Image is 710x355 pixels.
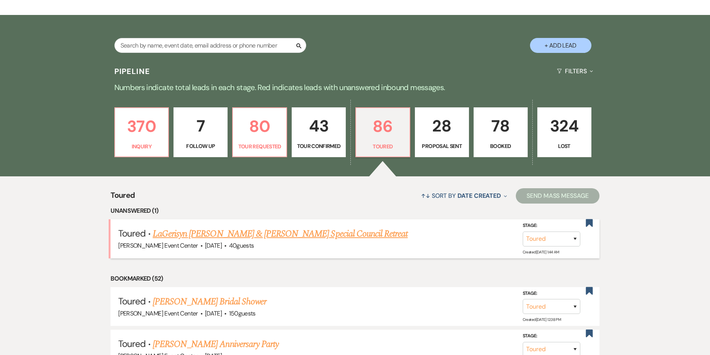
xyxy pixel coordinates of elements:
label: Stage: [523,332,580,340]
a: [PERSON_NAME] Anniversary Party [153,337,279,351]
button: Sort By Date Created [418,186,510,206]
span: Toured [118,295,145,307]
p: 28 [420,113,464,139]
p: 324 [542,113,586,139]
p: 86 [361,113,405,139]
span: 40 guests [229,242,254,250]
p: Proposal Sent [420,142,464,150]
a: 86Toured [355,107,410,157]
p: Tour Requested [238,142,282,151]
a: [PERSON_NAME] Bridal Shower [153,295,266,309]
li: Bookmarked (52) [111,274,599,284]
label: Stage: [523,222,580,230]
span: ↑↓ [421,192,430,200]
p: Numbers indicate total leads in each stage. Red indicates leads with unanswered inbound messages. [79,81,631,94]
a: 28Proposal Sent [415,107,469,157]
span: Toured [118,227,145,239]
label: Stage: [523,289,580,298]
span: 150 guests [229,309,256,317]
span: [DATE] [205,242,222,250]
p: 78 [479,113,523,139]
a: LaGerisyn [PERSON_NAME] & [PERSON_NAME] Special Council Retreat [153,227,408,241]
span: Toured [111,189,135,206]
span: Date Created [457,192,501,200]
p: Tour Confirmed [297,142,341,150]
span: [PERSON_NAME] Event Center [118,309,198,317]
a: 370Inquiry [114,107,169,157]
p: Toured [361,142,405,151]
span: [DATE] [205,309,222,317]
span: [PERSON_NAME] Event Center [118,242,198,250]
p: Follow Up [178,142,223,150]
p: Lost [542,142,586,150]
p: 80 [238,113,282,139]
p: 370 [120,113,164,139]
a: 78Booked [474,107,528,157]
h3: Pipeline [114,66,150,77]
button: + Add Lead [530,38,591,53]
span: Toured [118,338,145,350]
a: 7Follow Up [173,107,228,157]
p: 43 [297,113,341,139]
input: Search by name, event date, email address or phone number [114,38,306,53]
button: Send Mass Message [516,188,599,204]
a: 80Tour Requested [232,107,287,157]
span: Created: [DATE] 1:44 AM [523,249,559,254]
span: Created: [DATE] 12:38 PM [523,317,561,322]
p: Booked [479,142,523,150]
button: Filters [554,61,596,81]
p: Inquiry [120,142,164,151]
p: 7 [178,113,223,139]
a: 324Lost [537,107,591,157]
a: 43Tour Confirmed [292,107,346,157]
li: Unanswered (1) [111,206,599,216]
